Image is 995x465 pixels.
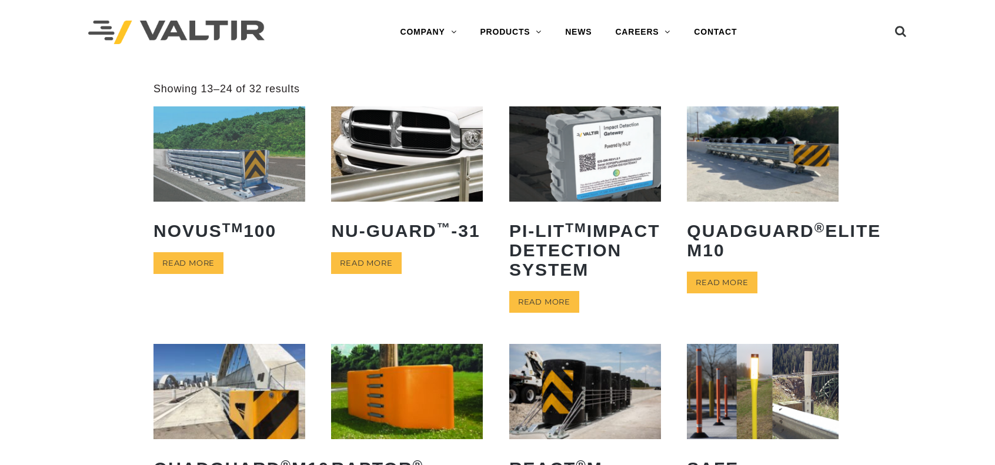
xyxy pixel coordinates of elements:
img: Valtir [88,21,265,45]
sup: ® [814,220,826,235]
a: NOVUSTM100 [153,106,305,249]
a: Read more about “PI-LITTM Impact Detection System” [509,291,579,313]
sup: TM [222,220,244,235]
a: CONTACT [682,21,749,44]
h2: NOVUS 100 [153,212,305,249]
a: Read more about “NOVUSTM 100” [153,252,223,274]
sup: TM [565,220,587,235]
a: QuadGuard®Elite M10 [687,106,839,268]
h2: PI-LIT Impact Detection System [509,212,661,288]
a: Read more about “NU-GUARD™-31” [331,252,401,274]
a: Read more about “QuadGuard® Elite M10” [687,272,757,293]
a: PI-LITTMImpact Detection System [509,106,661,287]
sup: ™ [437,220,452,235]
a: NU-GUARD™-31 [331,106,483,249]
p: Showing 13–24 of 32 results [153,82,300,96]
a: NEWS [553,21,603,44]
a: PRODUCTS [468,21,553,44]
h2: QuadGuard Elite M10 [687,212,839,269]
h2: NU-GUARD -31 [331,212,483,249]
a: COMPANY [388,21,468,44]
a: CAREERS [603,21,682,44]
